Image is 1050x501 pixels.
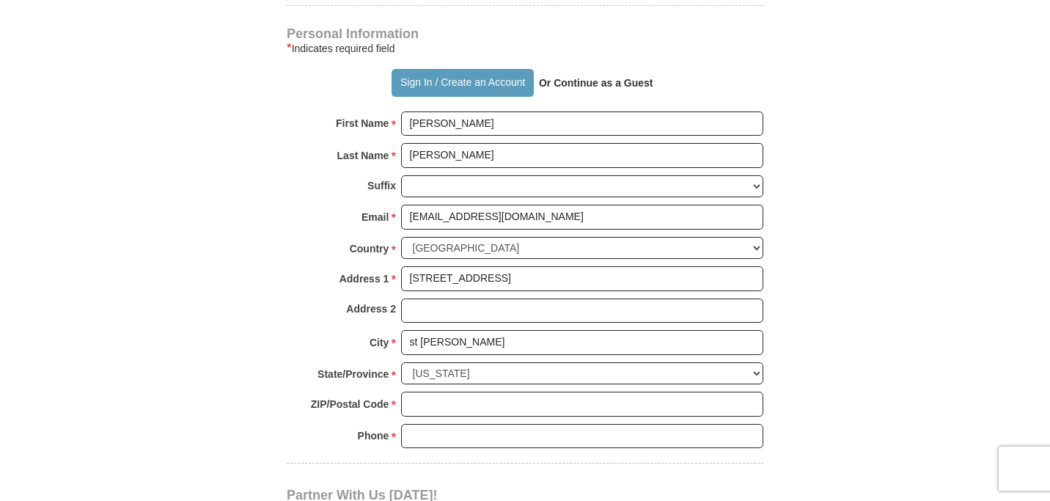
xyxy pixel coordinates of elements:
[370,332,389,353] strong: City
[350,238,389,259] strong: Country
[361,207,389,227] strong: Email
[346,299,396,319] strong: Address 2
[311,394,389,414] strong: ZIP/Postal Code
[287,40,763,57] div: Indicates required field
[367,175,396,196] strong: Suffix
[539,77,653,89] strong: Or Continue as a Guest
[358,425,389,446] strong: Phone
[336,113,389,134] strong: First Name
[392,69,533,97] button: Sign In / Create an Account
[317,364,389,384] strong: State/Province
[287,28,763,40] h4: Personal Information
[337,145,389,166] strong: Last Name
[339,268,389,289] strong: Address 1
